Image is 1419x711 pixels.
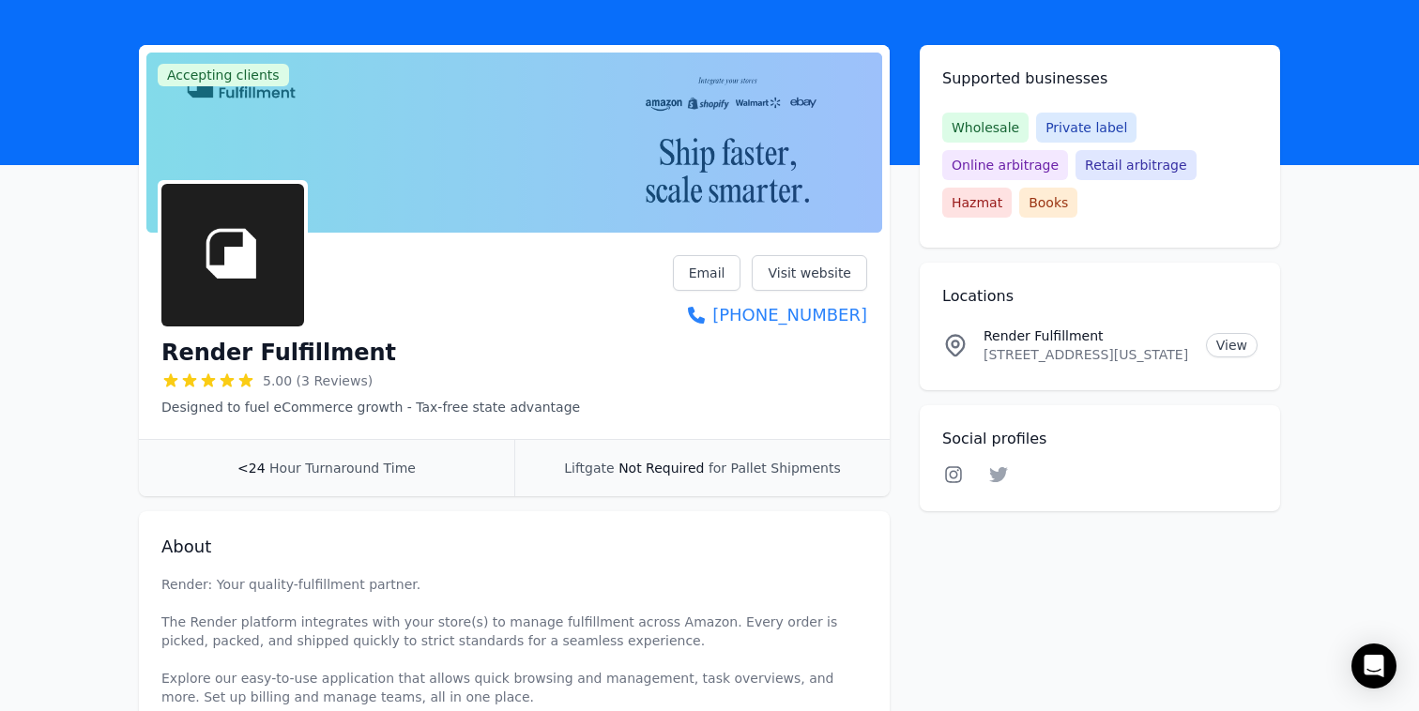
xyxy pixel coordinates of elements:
div: Open Intercom Messenger [1351,643,1396,688]
span: Hour Turnaround Time [269,461,416,476]
span: Private label [1036,113,1137,143]
a: View [1206,333,1258,357]
span: Liftgate [564,461,614,476]
h2: About [161,534,867,560]
span: Not Required [618,461,704,476]
p: Designed to fuel eCommerce growth - Tax-free state advantage [161,398,580,416]
h2: Social profiles [942,428,1258,450]
h2: Locations [942,285,1258,308]
a: [PHONE_NUMBER] [673,302,867,328]
span: Retail arbitrage [1076,150,1196,180]
span: Online arbitrage [942,150,1068,180]
span: 5.00 (3 Reviews) [263,371,373,390]
h1: Render Fulfillment [161,338,396,368]
img: Render Fulfillment [161,184,304,326]
h2: Supported businesses [942,68,1258,90]
a: Email [673,255,741,291]
span: Books [1019,188,1077,218]
span: <24 [237,461,266,476]
span: Hazmat [942,188,1012,218]
span: Accepting clients [158,64,289,86]
p: [STREET_ADDRESS][US_STATE] [984,345,1191,364]
a: Visit website [752,255,867,291]
p: Render Fulfillment [984,326,1191,345]
span: for Pallet Shipments [709,461,841,476]
span: Wholesale [942,113,1029,143]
